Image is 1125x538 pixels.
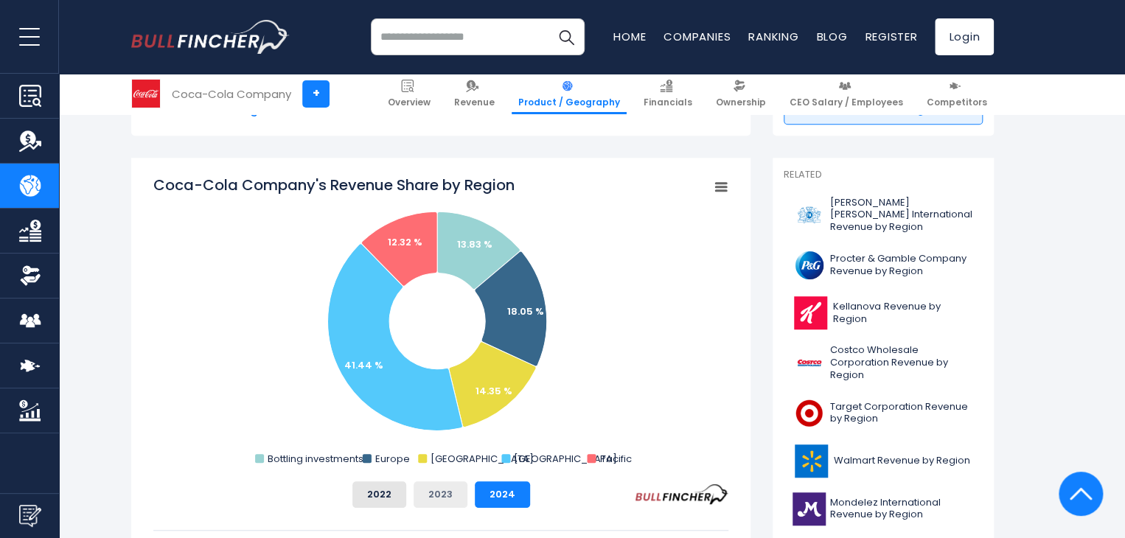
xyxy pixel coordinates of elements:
img: PM logo [793,198,826,231]
span: Competitors [927,97,987,108]
a: Ownership [709,74,773,114]
text: Pacific [599,452,631,466]
a: Revenue [447,74,501,114]
text: [GEOGRAPHIC_DATA] [514,452,617,466]
img: MDLZ logo [793,492,826,525]
a: Kellanova Revenue by Region [784,293,983,333]
span: Revenue [454,97,495,108]
span: Mondelez International Revenue by Region [830,497,974,522]
svg: Coca-Cola Company's Revenue Share by Region [153,175,728,469]
a: Companies [663,29,731,44]
text: 14.35 % [476,384,512,398]
img: COST logo [793,346,826,380]
a: Login [935,18,994,55]
span: Kellanova Revenue by Region [833,301,974,326]
tspan: Coca-Cola Company's Revenue Share by Region [153,175,515,195]
span: Target Corporation Revenue by Region [830,401,974,426]
a: + [302,80,330,108]
button: 2023 [414,481,467,508]
a: Product / Geography [512,74,627,114]
a: Costco Wholesale Corporation Revenue by Region [784,340,983,385]
span: Walmart Revenue by Region [834,455,970,467]
img: KO logo [132,80,160,108]
a: CEO Salary / Employees [783,74,910,114]
a: Register [865,29,917,44]
a: Ranking [748,29,798,44]
button: Search [548,18,585,55]
button: 2024 [475,481,530,508]
img: bullfincher logo [131,20,290,54]
span: CEO Salary / Employees [790,97,903,108]
a: Mondelez International Revenue by Region [784,489,983,529]
button: 2022 [352,481,406,508]
p: Related [784,169,983,181]
img: Ownership [19,265,41,287]
a: Home [613,29,646,44]
a: [PERSON_NAME] [PERSON_NAME] International Revenue by Region [784,193,983,238]
div: Coca-Cola Company [172,85,291,102]
span: Financials [644,97,692,108]
text: 12.32 % [388,235,422,249]
text: 41.44 % [344,358,383,372]
span: Procter & Gamble Company Revenue by Region [830,253,974,278]
span: Costco Wholesale Corporation Revenue by Region [830,344,974,382]
span: [PERSON_NAME] [PERSON_NAME] International Revenue by Region [830,197,974,234]
img: K logo [793,296,829,329]
text: 13.83 % [457,237,492,251]
span: Product / Geography [518,97,620,108]
a: Overview [381,74,437,114]
a: Blog [816,29,847,44]
img: WMT logo [793,444,829,478]
a: Procter & Gamble Company Revenue by Region [784,245,983,285]
img: PG logo [793,248,826,282]
text: [GEOGRAPHIC_DATA] [431,452,534,466]
text: Europe [375,452,410,466]
a: Walmart Revenue by Region [784,441,983,481]
img: TGT logo [793,396,826,430]
a: Competitors [920,74,994,114]
a: Target Corporation Revenue by Region [784,393,983,433]
text: 18.05 % [507,304,544,318]
text: Bottling investments [268,452,363,466]
span: Overview [388,97,431,108]
span: Ownership [716,97,766,108]
a: Go to homepage [131,20,290,54]
a: Financials [637,74,699,114]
